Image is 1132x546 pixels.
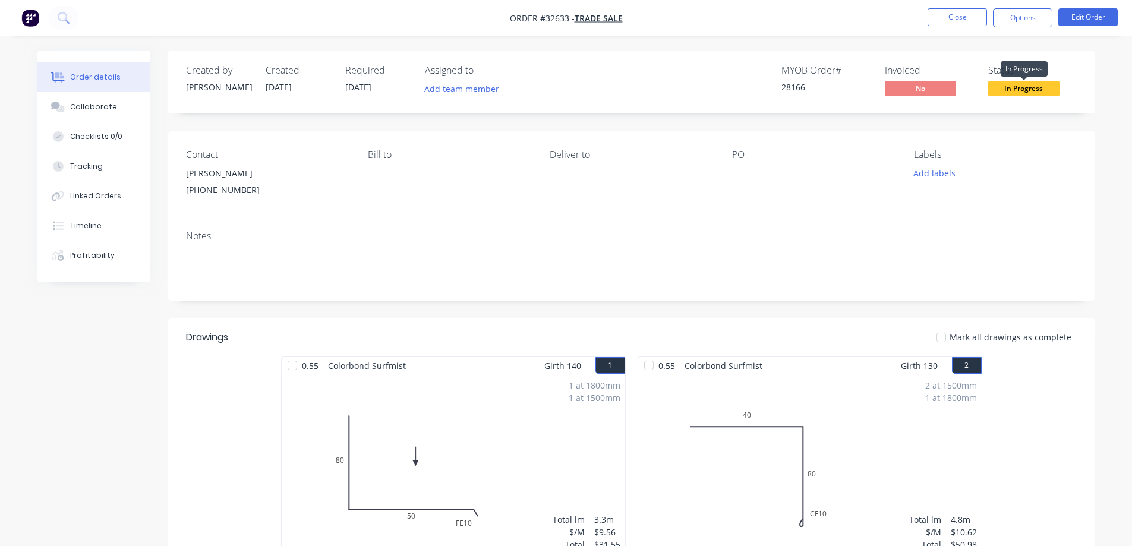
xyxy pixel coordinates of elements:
[988,81,1060,96] span: In Progress
[988,81,1060,99] button: In Progress
[1058,8,1118,26] button: Edit Order
[925,392,977,404] div: 1 at 1800mm
[907,165,962,181] button: Add labels
[732,149,895,160] div: PO
[951,526,977,538] div: $10.62
[680,357,767,374] span: Colorbond Surfmist
[781,65,871,76] div: MYOB Order #
[37,241,150,270] button: Profitability
[37,181,150,211] button: Linked Orders
[70,131,122,142] div: Checklists 0/0
[952,357,982,374] button: 2
[368,149,531,160] div: Bill to
[70,72,121,83] div: Order details
[186,231,1077,242] div: Notes
[37,62,150,92] button: Order details
[37,152,150,181] button: Tracking
[575,12,623,24] a: TRADE SALE
[21,9,39,27] img: Factory
[885,65,974,76] div: Invoiced
[323,357,411,374] span: Colorbond Surfmist
[569,392,620,404] div: 1 at 1500mm
[345,65,411,76] div: Required
[186,165,349,203] div: [PERSON_NAME][PHONE_NUMBER]
[594,526,620,538] div: $9.56
[553,526,585,538] div: $/M
[266,65,331,76] div: Created
[654,357,680,374] span: 0.55
[70,220,102,231] div: Timeline
[781,81,871,93] div: 28166
[37,211,150,241] button: Timeline
[425,81,506,97] button: Add team member
[70,250,115,261] div: Profitability
[510,12,575,24] span: Order #32633 -
[569,379,620,392] div: 1 at 1800mm
[297,357,323,374] span: 0.55
[901,357,938,374] span: Girth 130
[186,330,228,345] div: Drawings
[70,191,121,201] div: Linked Orders
[418,81,505,97] button: Add team member
[553,513,585,526] div: Total lm
[37,92,150,122] button: Collaborate
[1001,61,1048,77] div: In Progress
[186,149,349,160] div: Contact
[928,8,987,26] button: Close
[909,526,941,538] div: $/M
[37,122,150,152] button: Checklists 0/0
[186,165,349,182] div: [PERSON_NAME]
[925,379,977,392] div: 2 at 1500mm
[951,513,977,526] div: 4.8m
[914,149,1077,160] div: Labels
[425,65,544,76] div: Assigned to
[186,81,251,93] div: [PERSON_NAME]
[550,149,712,160] div: Deliver to
[988,65,1077,76] div: Status
[909,513,941,526] div: Total lm
[70,161,103,172] div: Tracking
[885,81,956,96] span: No
[266,81,292,93] span: [DATE]
[70,102,117,112] div: Collaborate
[186,65,251,76] div: Created by
[595,357,625,374] button: 1
[544,357,581,374] span: Girth 140
[345,81,371,93] span: [DATE]
[950,331,1071,343] span: Mark all drawings as complete
[993,8,1052,27] button: Options
[594,513,620,526] div: 3.3m
[186,182,349,198] div: [PHONE_NUMBER]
